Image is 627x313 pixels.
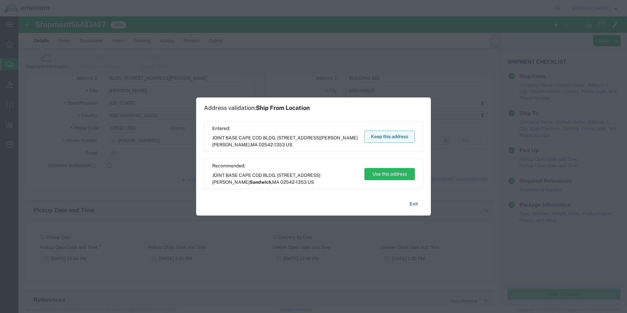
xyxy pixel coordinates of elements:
[272,179,279,185] span: MA
[250,179,271,185] span: Sandwich
[286,142,292,147] span: US
[256,104,310,111] span: Ship From Location
[212,135,358,148] span: JOINT BASE CAPE COD BLDG. [STREET_ADDRESS][PERSON_NAME] ,
[364,168,415,180] button: Use this address
[280,179,307,185] span: 02542-1353
[364,131,415,143] button: Keep this address
[204,104,310,112] h1: Address validation:
[212,142,250,147] span: [PERSON_NAME]
[404,198,423,210] button: Exit
[212,172,358,186] span: JOINT BASE CAPE COD BLDG. [STREET_ADDRESS][PERSON_NAME] ,
[212,125,358,132] span: Entered:
[308,179,314,185] span: US
[259,142,285,147] span: 02542-1353
[251,142,258,147] span: MA
[212,162,358,169] span: Recommended:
